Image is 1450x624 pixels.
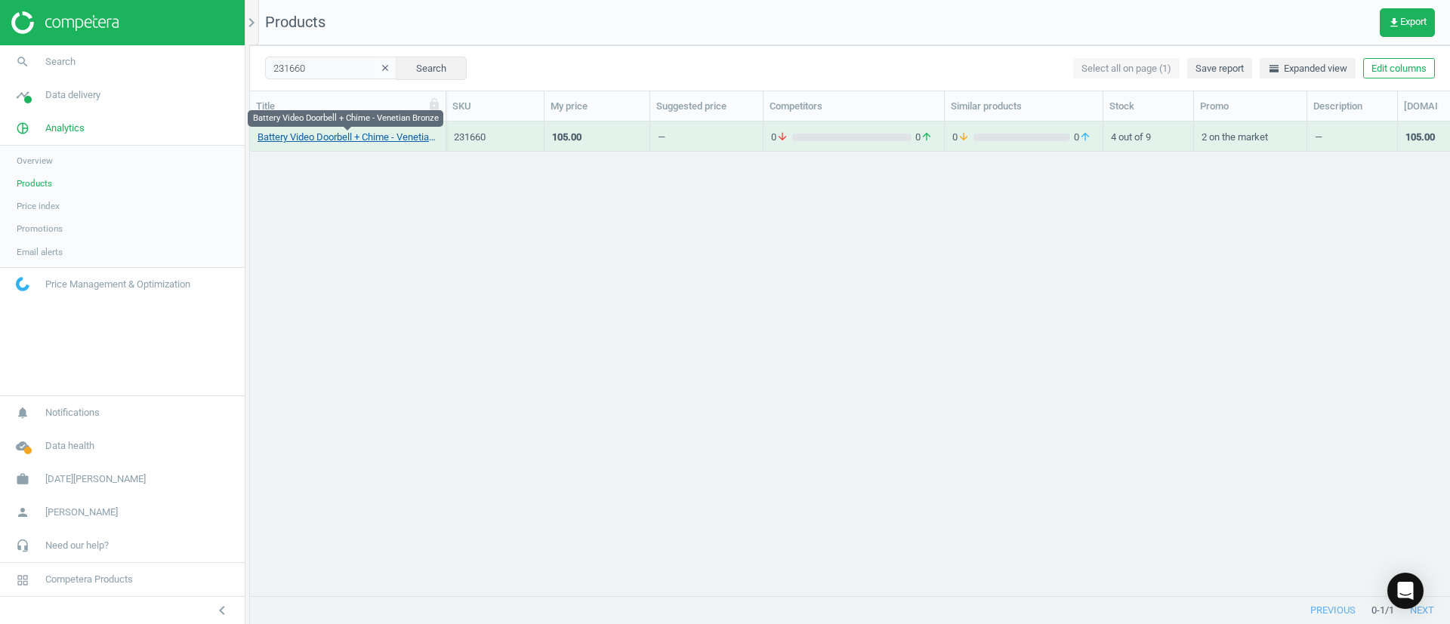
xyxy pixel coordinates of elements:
[248,110,443,127] div: Battery Video Doorbell + Chime - Venetian Bronze
[776,131,788,144] i: arrow_downward
[265,13,325,31] span: Products
[1394,597,1450,624] button: next
[1111,123,1186,149] div: 4 out of 9
[551,100,643,113] div: My price
[1187,58,1252,79] button: Save report
[1195,62,1244,75] span: Save report
[17,246,63,258] span: Email alerts
[1363,58,1435,79] button: Edit columns
[17,223,63,235] span: Promotions
[17,177,52,189] span: Products
[17,155,53,167] span: Overview
[912,131,936,144] span: 0
[258,131,438,144] a: Battery Video Doorbell + Chime - Venetian Bronze
[213,601,231,619] i: chevron_left
[203,601,241,620] button: chevron_left
[45,278,190,291] span: Price Management & Optimization
[45,55,76,69] span: Search
[771,131,792,144] span: 0
[951,100,1097,113] div: Similar products
[1109,100,1187,113] div: Stock
[952,131,973,144] span: 0
[1294,597,1371,624] button: previous
[1405,131,1435,144] div: 105.00
[45,406,100,420] span: Notifications
[1070,131,1095,144] span: 0
[770,100,938,113] div: Competitors
[1387,573,1424,609] div: Open Intercom Messenger
[658,131,665,149] div: —
[552,131,582,144] div: 105.00
[45,539,109,552] span: Need our help?
[8,81,37,109] i: timeline
[242,14,261,32] i: chevron_right
[250,121,1450,578] div: grid
[45,88,100,102] span: Data delivery
[1268,62,1347,75] span: Expanded view
[1079,131,1091,144] i: arrow_upward
[958,131,970,144] i: arrow_downward
[8,498,37,527] i: person
[1268,63,1280,75] i: horizontal_split
[256,100,440,113] div: Title
[265,57,397,79] input: SKU/Title search
[1380,8,1435,37] button: get_appExport
[374,58,396,79] button: clear
[452,100,538,113] div: SKU
[1371,604,1385,617] span: 0 - 1
[45,472,146,486] span: [DATE][PERSON_NAME]
[1385,604,1394,617] span: / 1
[1313,100,1391,113] div: Description
[45,121,85,135] span: Analytics
[1202,123,1299,149] div: 2 on the market
[396,57,467,79] button: Search
[8,398,37,427] i: notifications
[8,531,37,560] i: headset_mic
[1260,58,1356,79] button: horizontal_splitExpanded view
[921,131,933,144] i: arrow_upward
[454,131,536,144] div: 231660
[45,506,118,519] span: [PERSON_NAME]
[8,114,37,143] i: pie_chart_outlined
[1388,17,1400,29] i: get_app
[1388,17,1427,29] span: Export
[16,277,29,291] img: wGWNvw8QSZomAAAAABJRU5ErkJggg==
[45,573,133,586] span: Competera Products
[8,48,37,76] i: search
[1200,100,1300,113] div: Promo
[8,465,37,493] i: work
[8,432,37,460] i: cloud_done
[17,200,60,212] span: Price index
[1081,62,1171,75] span: Select all on page (1)
[380,63,390,73] i: clear
[1315,123,1390,149] div: —
[45,439,94,453] span: Data health
[11,11,119,34] img: ajHJNr6hYgQAAAAASUVORK5CYII=
[656,100,757,113] div: Suggested price
[1073,58,1180,79] button: Select all on page (1)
